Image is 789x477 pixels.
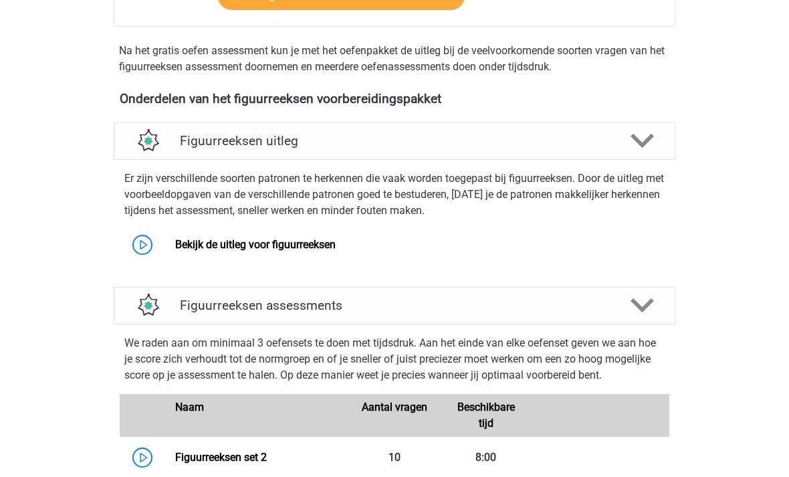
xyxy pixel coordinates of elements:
a: Figuurreeksen set 2 [175,451,267,464]
a: Bekijk de uitleg voor figuurreeksen [175,238,336,251]
h4: Onderdelen van het figuurreeksen voorbereidingspakket [120,91,669,106]
a: uitleg Figuurreeksen uitleg [108,122,681,160]
img: figuurreeksen assessments [130,288,164,322]
div: Aantal vragen [348,399,440,432]
div: Beschikbare tijd [440,399,532,432]
h4: Figuurreeksen uitleg [180,133,609,149]
div: Na het gratis oefen assessment kun je met het oefenpakket de uitleg bij de veelvoorkomende soorte... [114,43,675,75]
p: We raden aan om minimaal 3 oefensets te doen met tijdsdruk. Aan het einde van elke oefenset geven... [124,335,665,383]
img: figuurreeksen uitleg [130,124,164,158]
div: Naam [165,399,348,432]
h4: Figuurreeksen assessments [180,298,609,313]
p: Er zijn verschillende soorten patronen te herkennen die vaak worden toegepast bij figuurreeksen. ... [124,171,665,219]
a: assessments Figuurreeksen assessments [108,287,681,324]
